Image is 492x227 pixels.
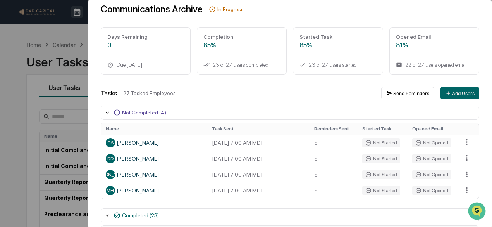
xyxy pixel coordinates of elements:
[412,170,451,179] div: Not Opened
[53,94,99,108] a: 🗄️Attestations
[467,201,488,222] iframe: Open customer support
[8,113,14,119] div: 🔎
[122,109,166,116] div: Not Completed (4)
[107,140,114,146] span: CS
[8,98,14,104] div: 🖐️
[412,154,451,163] div: Not Opened
[299,62,376,68] div: 23 of 27 users started
[310,151,358,166] td: 5
[203,42,280,49] div: 85%
[107,34,184,40] div: Days Remaining
[64,97,96,105] span: Attestations
[440,87,479,99] button: Add Users
[107,156,114,161] span: DD
[396,34,473,40] div: Opened Email
[101,123,207,135] th: Name
[15,112,49,120] span: Data Lookup
[310,183,358,199] td: 5
[408,123,458,135] th: Opened Email
[56,98,62,104] div: 🗄️
[299,34,376,40] div: Started Task
[5,94,53,108] a: 🖐️Preclearance
[8,59,22,73] img: 1746055101610-c473b297-6a78-478c-a979-82029cc54cd1
[310,167,358,183] td: 5
[106,170,203,179] div: [PERSON_NAME]
[310,135,358,151] td: 5
[396,42,473,49] div: 81%
[77,131,94,137] span: Pylon
[396,62,473,68] div: 22 of 27 users opened email
[217,6,244,12] div: In Progress
[92,172,128,177] span: [PERSON_NAME]
[107,42,184,49] div: 0
[101,3,203,15] div: Communications Archive
[26,59,127,67] div: Start new chat
[207,151,310,166] td: [DATE] 7:00 AM MDT
[207,123,310,135] th: Task Sent
[15,97,50,105] span: Preclearance
[106,154,203,163] div: [PERSON_NAME]
[310,123,358,135] th: Reminders Sent
[123,90,375,96] div: 27 Tasked Employees
[362,170,400,179] div: Not Started
[132,61,141,71] button: Start new chat
[8,16,141,28] p: How can we help?
[106,138,203,147] div: [PERSON_NAME]
[207,135,310,151] td: [DATE] 7:00 AM MDT
[5,109,52,123] a: 🔎Data Lookup
[106,186,203,195] div: [PERSON_NAME]
[107,188,114,193] span: MH
[358,123,408,135] th: Started Task
[107,62,184,68] div: Due [DATE]
[26,67,98,73] div: We're available if you need us!
[362,154,400,163] div: Not Started
[203,62,280,68] div: 23 of 27 users completed
[207,167,310,183] td: [DATE] 7:00 AM MDT
[122,212,159,218] div: Completed (23)
[362,186,400,195] div: Not Started
[55,131,94,137] a: Powered byPylon
[299,42,376,49] div: 85%
[412,138,451,147] div: Not Opened
[101,90,117,97] div: Tasks
[207,183,310,199] td: [DATE] 7:00 AM MDT
[412,186,451,195] div: Not Opened
[362,138,400,147] div: Not Started
[203,34,280,40] div: Completion
[381,87,434,99] button: Send Reminders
